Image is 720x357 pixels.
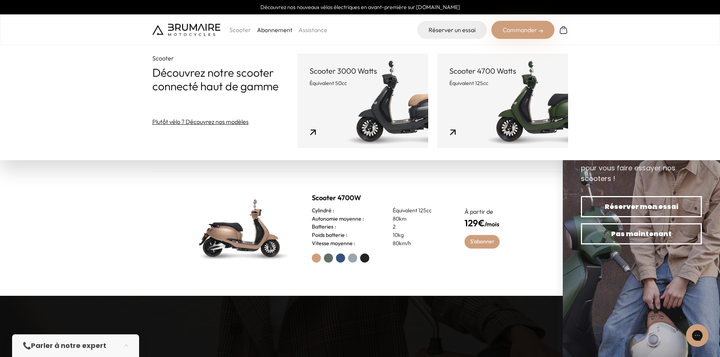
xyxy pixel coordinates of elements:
[152,54,297,63] p: Scooter
[310,66,416,76] p: Scooter 3000 Watts
[152,117,249,126] a: Plutôt vélo ? Découvrez nos modèles
[465,216,532,230] h4: /mois
[188,190,294,266] img: Scooter Brumaire vert
[682,321,712,349] iframe: Gorgias live chat messenger
[393,231,446,240] p: 10kg
[312,207,334,215] h3: Cylindré :
[312,231,347,240] h3: Poids batterie :
[437,54,568,148] a: Scooter 4700 Watts Équivalent 125cc
[152,66,297,93] p: Découvrez notre scooter connecté haut de gamme
[312,223,336,231] h3: Batteries :
[312,240,355,248] h3: Vitesse moyenne :
[393,240,446,248] p: 80km/h
[417,21,487,39] a: Réserver un essai
[297,54,428,148] a: Scooter 3000 Watts Équivalent 50cc
[229,25,251,34] p: Scooter
[310,79,416,87] p: Équivalent 50cc
[449,79,556,87] p: Équivalent 125cc
[312,215,364,223] h3: Autonomie moyenne :
[393,215,446,223] p: 80km
[152,24,220,36] img: Brumaire Motocycles
[465,217,485,229] span: 129€
[491,21,554,39] div: Commander
[393,223,446,231] p: 2
[312,193,446,203] h2: Scooter 4700W
[465,207,532,216] p: À partir de
[465,235,500,249] a: S'abonner
[449,66,556,76] p: Scooter 4700 Watts
[539,29,543,33] img: right-arrow-2.png
[393,207,446,215] p: Équivalent 125cc
[559,25,568,34] img: Panier
[299,26,327,34] a: Assistance
[257,26,293,34] a: Abonnement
